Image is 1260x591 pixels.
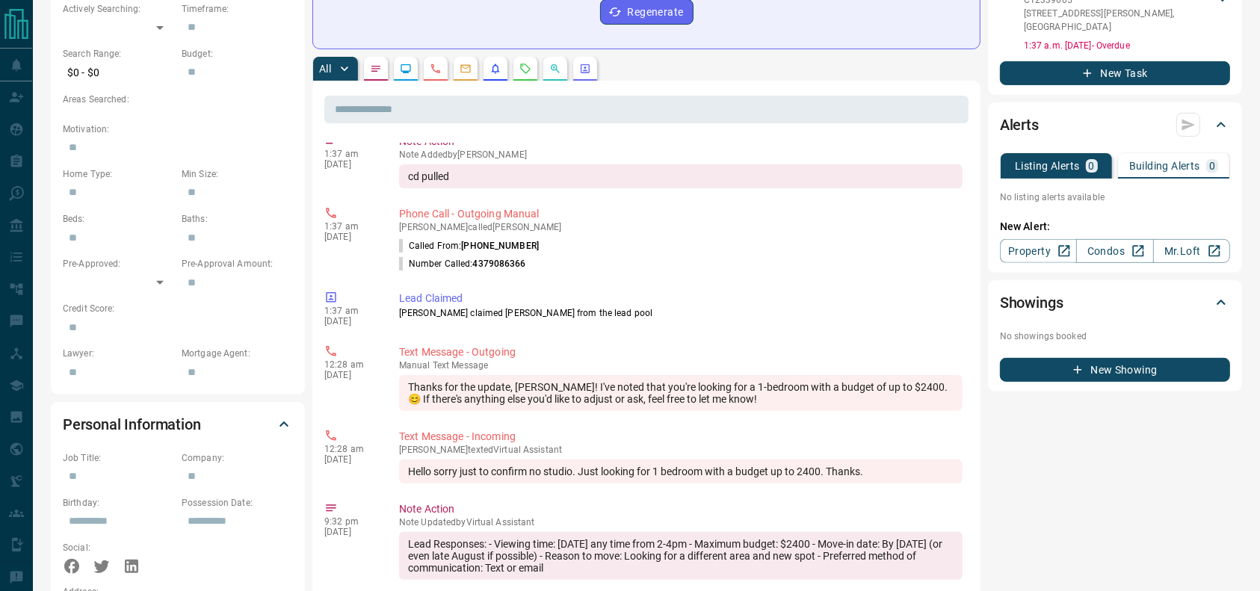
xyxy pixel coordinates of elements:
p: Areas Searched: [63,93,293,106]
p: Building Alerts [1129,161,1200,171]
span: 4379086366 [473,259,526,269]
p: 1:37 am [324,221,377,232]
p: Called From: [399,239,539,253]
p: No listing alerts available [1000,191,1230,204]
svg: Opportunities [549,63,561,75]
p: No showings booked [1000,329,1230,343]
p: Note Updated by Virtual Assistant [399,517,963,527]
p: 12:28 am [324,444,377,454]
div: Alerts [1000,107,1230,143]
span: manual [399,360,430,371]
span: [PHONE_NUMBER] [461,241,539,251]
p: Job Title: [63,451,174,465]
p: [DATE] [324,316,377,327]
p: 0 [1209,161,1215,171]
p: 9:32 pm [324,516,377,527]
svg: Notes [370,63,382,75]
svg: Lead Browsing Activity [400,63,412,75]
p: Phone Call - Outgoing Manual [399,206,963,222]
p: Note Action [399,501,963,517]
p: Text Message - Incoming [399,429,963,445]
h2: Alerts [1000,113,1039,137]
p: Min Size: [182,167,293,181]
svg: Emails [460,63,472,75]
p: Timeframe: [182,2,293,16]
p: All [319,64,331,74]
p: 0 [1089,161,1095,171]
p: Beds: [63,212,174,226]
p: 1:37 am [324,306,377,316]
p: Credit Score: [63,302,293,315]
p: Company: [182,451,293,465]
p: [DATE] [324,527,377,537]
p: [DATE] [324,454,377,465]
p: [STREET_ADDRESS][PERSON_NAME] , [GEOGRAPHIC_DATA] [1024,7,1215,34]
p: Text Message - Outgoing [399,344,963,360]
div: Showings [1000,285,1230,321]
button: New Showing [1000,358,1230,382]
p: Home Type: [63,167,174,181]
svg: Calls [430,63,442,75]
p: 12:28 am [324,359,377,370]
p: Birthday: [63,496,174,510]
p: Actively Searching: [63,2,174,16]
p: Lawyer: [63,347,174,360]
h2: Personal Information [63,412,201,436]
p: Motivation: [63,123,293,136]
p: Social: [63,541,174,554]
p: Baths: [182,212,293,226]
p: [DATE] [324,232,377,242]
div: Lead Responses: - Viewing time: [DATE] any time from 2-4pm - Maximum budget: $2400 - Move-in date... [399,532,963,580]
svg: Agent Actions [579,63,591,75]
p: Budget: [182,47,293,61]
div: Personal Information [63,406,293,442]
p: Number Called: [399,257,526,270]
p: New Alert: [1000,219,1230,235]
svg: Requests [519,63,531,75]
p: [PERSON_NAME] claimed [PERSON_NAME] from the lead pool [399,306,963,320]
p: Pre-Approved: [63,257,174,270]
p: Pre-Approval Amount: [182,257,293,270]
div: Thanks for the update, [PERSON_NAME]! I've noted that you're looking for a 1-bedroom with a budge... [399,375,963,411]
p: Mortgage Agent: [182,347,293,360]
button: New Task [1000,61,1230,85]
a: Condos [1076,239,1153,263]
p: [DATE] [324,159,377,170]
p: [PERSON_NAME] called [PERSON_NAME] [399,222,963,232]
p: [PERSON_NAME] texted Virtual Assistant [399,445,963,455]
p: Search Range: [63,47,174,61]
svg: Listing Alerts [490,63,501,75]
p: [DATE] [324,370,377,380]
p: Note Added by [PERSON_NAME] [399,149,963,160]
a: Property [1000,239,1077,263]
p: 1:37 a.m. [DATE] - Overdue [1024,39,1230,52]
a: Mr.Loft [1153,239,1230,263]
p: Lead Claimed [399,291,963,306]
p: Possession Date: [182,496,293,510]
div: Hello sorry just to confirm no studio. Just looking for 1 bedroom with a budget up to 2400. Thanks. [399,460,963,483]
p: $0 - $0 [63,61,174,85]
p: Text Message [399,360,963,371]
h2: Showings [1000,291,1063,315]
div: cd pulled [399,164,963,188]
p: Listing Alerts [1015,161,1080,171]
p: 1:37 am [324,149,377,159]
